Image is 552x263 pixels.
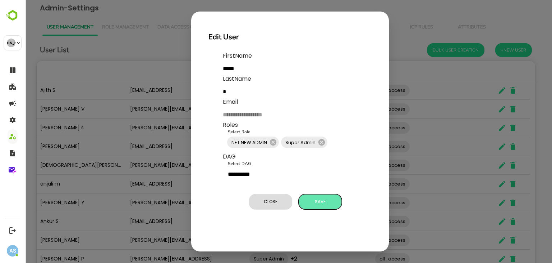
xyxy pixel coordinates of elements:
label: Select DAG [203,161,226,167]
label: DAG [198,152,211,161]
label: Roles [198,121,213,129]
label: LastName [198,75,305,83]
label: Email [198,98,305,106]
div: NET NEW ADMIN [202,137,254,148]
button: Logout [8,226,17,235]
span: Super Admin [256,138,295,147]
label: Select Role [203,129,225,135]
div: [PERSON_NAME] [7,39,15,47]
h2: Edit User [183,31,346,43]
button: Close [224,194,267,209]
span: Save [277,197,313,206]
div: AS [7,245,18,257]
img: BambooboxLogoMark.f1c84d78b4c51b1a7b5f700c9845e183.svg [4,9,22,22]
button: Save [273,194,317,209]
span: NET NEW ADMIN [202,138,246,147]
label: FirstName [198,52,305,60]
div: Super Admin [256,137,302,148]
span: Close [227,197,263,206]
